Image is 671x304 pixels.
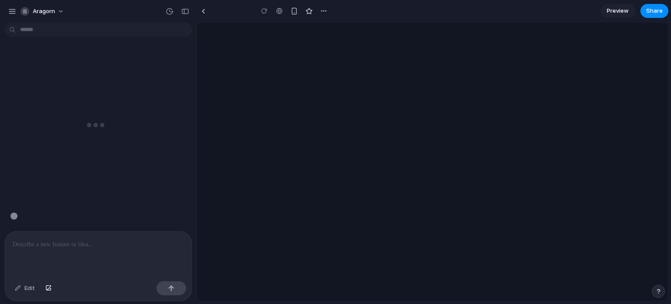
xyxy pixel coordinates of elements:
[607,7,629,15] span: Preview
[640,4,668,18] button: Share
[33,7,55,16] span: aragorn
[646,7,663,15] span: Share
[17,4,69,18] button: aragorn
[600,4,635,18] a: Preview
